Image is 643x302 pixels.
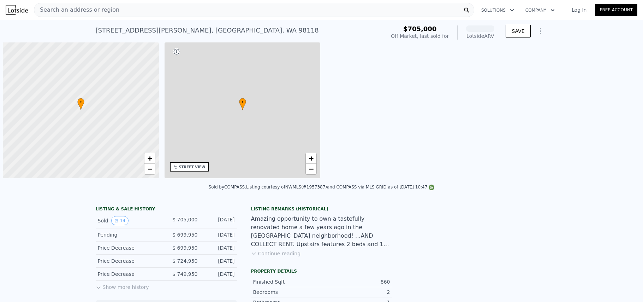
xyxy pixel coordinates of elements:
div: Pending [98,231,161,238]
div: 860 [322,278,390,285]
span: • [239,99,246,105]
a: Zoom out [144,164,155,174]
button: View historical data [111,216,129,225]
div: Sold by COMPASS . [209,185,246,190]
a: Zoom in [306,153,316,164]
div: Bedrooms [253,289,322,296]
div: [DATE] [203,244,235,251]
span: $ 699,950 [172,245,197,251]
button: SAVE [506,25,530,37]
div: STREET VIEW [179,164,206,170]
a: Free Account [595,4,637,16]
span: $ 699,950 [172,232,197,238]
div: [DATE] [203,271,235,278]
span: $ 705,000 [172,217,197,222]
span: + [147,154,152,163]
div: Price Decrease [98,244,161,251]
span: − [147,164,152,173]
div: • [77,98,84,110]
div: Listing Remarks (Historical) [251,206,392,212]
span: Search an address or region [34,6,119,14]
div: [DATE] [203,257,235,265]
button: Continue reading [251,250,301,257]
div: Amazing opportunity to own a tastefully renovated home a few years ago in the [GEOGRAPHIC_DATA] n... [251,215,392,249]
a: Log In [563,6,595,13]
span: • [77,99,84,105]
div: [STREET_ADDRESS][PERSON_NAME] , [GEOGRAPHIC_DATA] , WA 98118 [96,25,319,35]
div: Off Market, last sold for [391,33,449,40]
div: [DATE] [203,216,235,225]
div: LISTING & SALE HISTORY [96,206,237,213]
div: 2 [322,289,390,296]
a: Zoom out [306,164,316,174]
button: Show more history [96,281,149,291]
a: Zoom in [144,153,155,164]
img: NWMLS Logo [429,185,434,190]
span: $705,000 [403,25,437,33]
div: Listing courtesy of NWMLS (#1957387) and COMPASS via MLS GRID as of [DATE] 10:47 [246,185,434,190]
button: Solutions [476,4,520,17]
div: Property details [251,268,392,274]
div: [DATE] [203,231,235,238]
span: $ 749,950 [172,271,197,277]
span: $ 724,950 [172,258,197,264]
div: Price Decrease [98,257,161,265]
div: Price Decrease [98,271,161,278]
div: • [239,98,246,110]
div: Sold [98,216,161,225]
img: Lotside [6,5,28,15]
span: + [309,154,314,163]
div: Finished Sqft [253,278,322,285]
button: Company [520,4,560,17]
button: Show Options [534,24,548,38]
div: Lotside ARV [466,33,494,40]
span: − [309,164,314,173]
